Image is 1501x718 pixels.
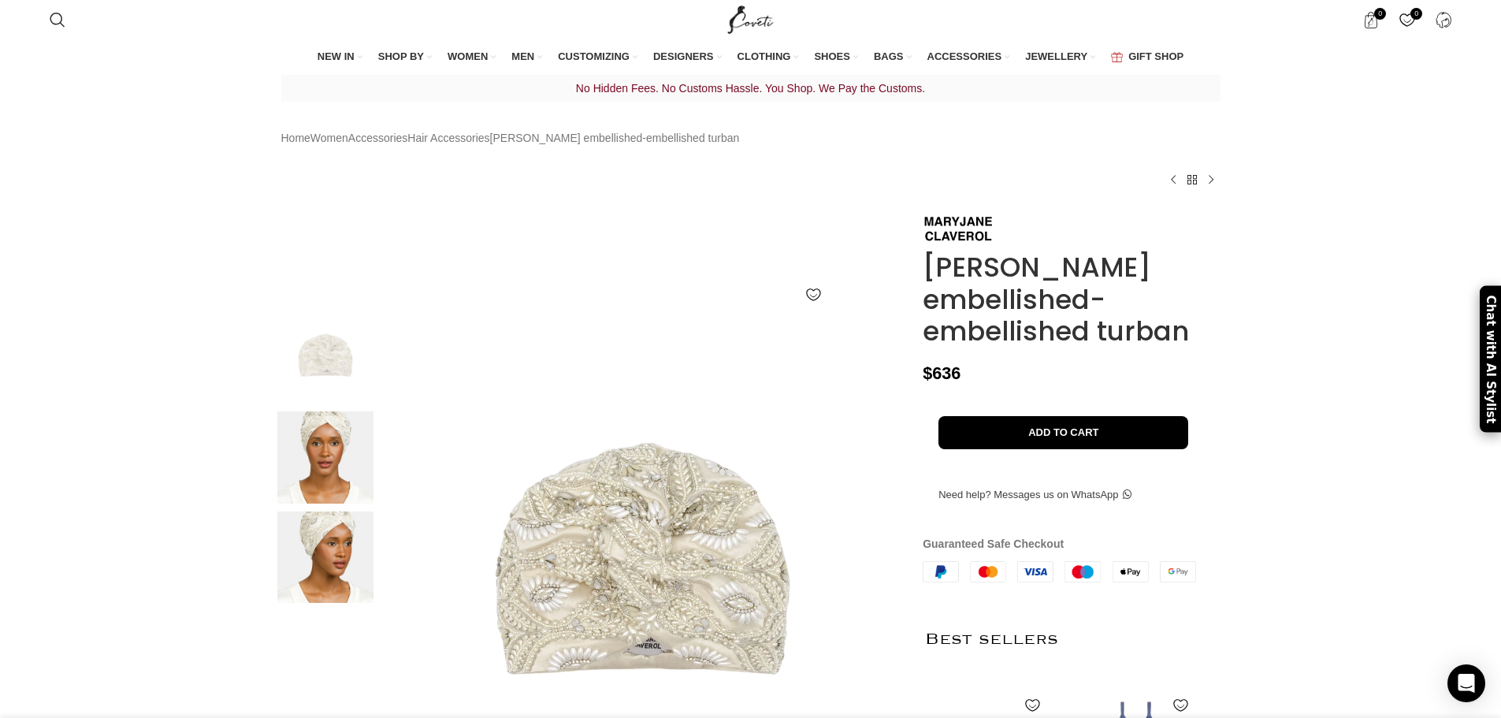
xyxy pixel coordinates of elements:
[724,13,777,25] a: Site logo
[490,129,740,147] span: [PERSON_NAME] embellished-embellished turban
[558,50,630,64] span: CUSTOMIZING
[277,411,373,504] img: Maryjane turban
[277,512,373,604] img: Maryjane turban Claverol
[1202,171,1220,190] a: Next product
[511,50,534,64] span: MEN
[1111,41,1183,74] a: GIFT SHOP
[42,4,73,35] a: Search
[277,312,373,404] img: Coveti
[1391,4,1423,35] a: 0
[874,50,904,64] span: BAGS
[1025,41,1095,74] a: JEWELLERY
[923,561,1196,583] img: guaranteed-safe-checkout-bordered.j
[927,41,1010,74] a: ACCESSORIES
[874,41,912,74] a: BAGS
[923,214,994,244] img: Mary Jane Claverol
[938,416,1188,449] button: Add to cart
[281,78,1220,99] p: No Hidden Fees. No Customs Hassle. You Shop. We Pay the Customs.
[1354,4,1387,35] a: 0
[1374,8,1386,20] span: 0
[511,41,542,74] a: MEN
[318,41,362,74] a: NEW IN
[925,598,1198,681] h2: Best sellers
[378,41,432,74] a: SHOP BY
[281,129,740,147] nav: Breadcrumb
[1128,50,1183,64] span: GIFT SHOP
[1164,171,1183,190] a: Previous product
[1410,8,1422,20] span: 0
[558,41,637,74] a: CUSTOMIZING
[737,41,799,74] a: CLOTHING
[378,50,424,64] span: SHOP BY
[281,129,310,147] a: Home
[927,50,1002,64] span: ACCESSORIES
[1391,4,1423,35] div: My Wishlist
[1447,664,1485,702] div: Open Intercom Messenger
[814,41,858,74] a: SHOES
[923,538,1064,550] strong: Guaranteed Safe Checkout
[448,41,496,74] a: WOMEN
[923,478,1146,512] a: Need help? Messages us on WhatsApp
[448,50,488,64] span: WOMEN
[407,129,489,147] a: Hair Accessories
[42,41,1460,74] div: Main navigation
[653,50,714,64] span: DESIGNERS
[923,363,960,383] bdi: 636
[653,41,722,74] a: DESIGNERS
[1111,52,1123,62] img: GiftBag
[318,50,355,64] span: NEW IN
[737,50,791,64] span: CLOTHING
[310,129,348,147] a: Women
[814,50,850,64] span: SHOES
[348,129,407,147] a: Accessories
[1025,50,1087,64] span: JEWELLERY
[923,251,1220,348] h1: [PERSON_NAME] embellished-embellished turban
[923,363,932,383] span: $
